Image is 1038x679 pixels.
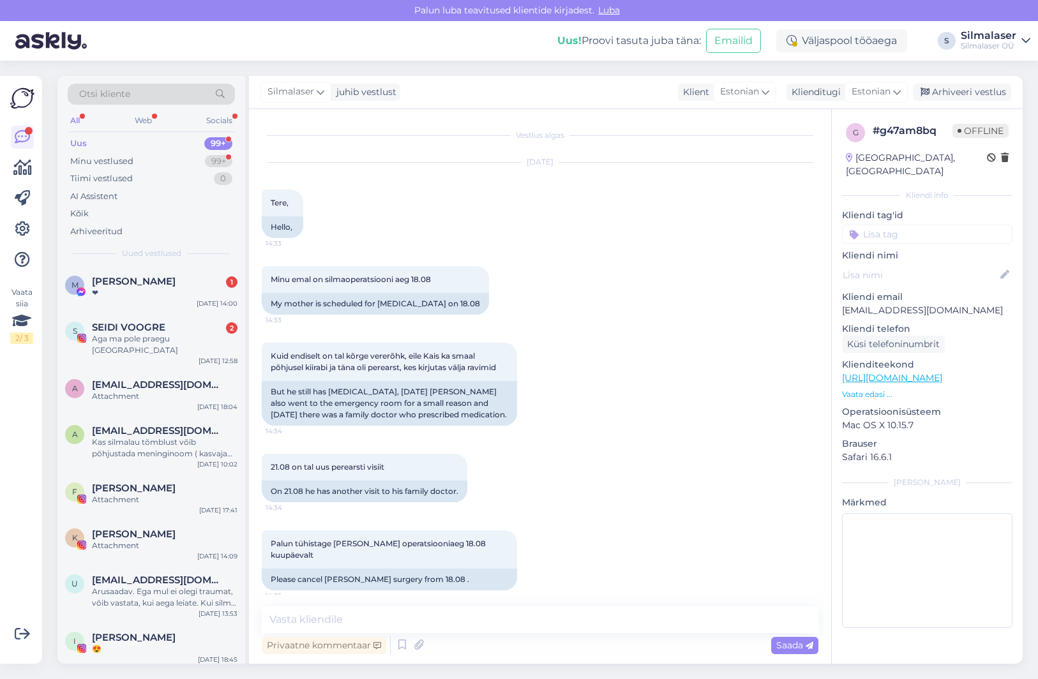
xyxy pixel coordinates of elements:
div: Uus [70,137,87,150]
div: Minu vestlused [70,155,133,168]
div: ❤ [92,287,237,299]
span: Luba [594,4,624,16]
a: [URL][DOMAIN_NAME] [842,372,942,384]
span: S [73,326,77,336]
span: 14:35 [266,591,313,601]
span: Minu emal on silmaoperatsiooni aeg 18.08 [271,274,431,284]
div: Proovi tasuta juba täna: [557,33,701,48]
div: Küsi telefoninumbrit [842,336,945,353]
div: 2 / 3 [10,332,33,344]
span: Inger V [92,632,176,643]
span: K [72,533,78,542]
span: F [72,487,77,496]
div: Silmalaser OÜ [961,41,1016,51]
div: My mother is scheduled for [MEDICAL_DATA] on 18.08 [262,293,489,315]
div: Väljaspool tööaega [776,29,907,52]
div: [DATE] 18:45 [198,655,237,664]
div: Socials [204,112,235,129]
div: Please cancel [PERSON_NAME] surgery from 18.08 . [262,569,517,590]
p: Märkmed [842,496,1012,509]
p: Vaata edasi ... [842,389,1012,400]
span: Uued vestlused [122,248,181,259]
div: [DATE] 13:53 [199,609,237,618]
p: Mac OS X 10.15.7 [842,419,1012,432]
div: All [68,112,82,129]
span: Estonian [720,85,759,99]
div: Privaatne kommentaar [262,637,386,654]
p: Brauser [842,437,1012,451]
div: Vaata siia [10,287,33,344]
div: Klienditugi [786,86,841,99]
span: Kari Viikna [92,528,176,540]
div: [DATE] 18:04 [197,402,237,412]
span: Palun tühistage [PERSON_NAME] operatsiooniaeg 18.08 kuupäevalt [271,539,488,560]
span: 21.08 on tal uus perearsti visiit [271,462,384,472]
div: Silmalaser [961,31,1016,41]
span: Offline [952,124,1009,138]
div: 99+ [204,137,232,150]
span: Tere, [271,198,289,207]
b: Uus! [557,34,582,47]
div: [GEOGRAPHIC_DATA], [GEOGRAPHIC_DATA] [846,151,987,178]
p: Safari 16.6.1 [842,451,1012,464]
span: SEIDI VOOGRE [92,322,165,333]
div: Kas silmalau tõmblust võib põhjustada meninginoom ( kasvaja silmanarvi piirkonnas)? [92,436,237,459]
p: Operatsioonisüsteem [842,405,1012,419]
p: Kliendi telefon [842,322,1012,336]
div: Web [132,112,154,129]
div: Tiimi vestlused [70,172,133,185]
span: arterin@gmail.com [92,425,225,436]
div: Attachment [92,540,237,551]
span: 14:34 [266,426,313,436]
input: Lisa tag [842,225,1012,244]
div: 0 [214,172,232,185]
span: a [72,384,78,393]
div: S [938,32,956,50]
span: u [71,579,78,588]
div: But he still has [MEDICAL_DATA], [DATE] [PERSON_NAME] also went to the emergency room for a small... [262,381,517,426]
input: Lisa nimi [843,268,998,282]
span: Estonian [852,85,891,99]
div: Kliendi info [842,190,1012,201]
div: [PERSON_NAME] [842,477,1012,488]
div: [DATE] 14:09 [197,551,237,561]
div: Attachment [92,391,237,402]
span: Frida Brit Noor [92,482,176,494]
div: Arusaadav. Ega mul ei olegi traumat, võib vastata, kui aega leiate. Kui silm jookseb vett (umbes ... [92,586,237,609]
span: Kuid endiselt on tal kõrge vererõhk, eile Kais ka smaal põhjusel kiirabi ja täna oli perearst, ke... [271,351,496,372]
span: I [73,636,76,646]
span: a [72,429,78,439]
div: [DATE] [262,156,818,168]
div: # g47am8bq [873,123,952,138]
a: SilmalaserSilmalaser OÜ [961,31,1030,51]
p: Klienditeekond [842,358,1012,371]
div: Arhiveeri vestlus [913,84,1011,101]
div: [DATE] 14:00 [197,299,237,308]
span: 14:33 [266,239,313,248]
span: g [853,128,859,137]
span: Otsi kliente [79,87,130,101]
p: Kliendi email [842,290,1012,304]
div: Klient [678,86,709,99]
div: [DATE] 17:41 [199,505,237,515]
img: Askly Logo [10,86,34,110]
span: ulvi.magi.002@mail.ee [92,574,225,586]
div: 99+ [205,155,232,168]
span: 14:34 [266,503,313,512]
div: 2 [226,322,237,334]
div: Aga ma pole praegu [GEOGRAPHIC_DATA] [92,333,237,356]
span: 14:33 [266,315,313,325]
div: [DATE] 10:02 [197,459,237,469]
div: [DATE] 12:58 [199,356,237,366]
span: Saada [776,639,813,651]
span: Silmalaser [267,85,314,99]
div: AI Assistent [70,190,117,203]
p: [EMAIL_ADDRESS][DOMAIN_NAME] [842,304,1012,317]
div: On 21.08 he has another visit to his family doctor. [262,481,467,502]
div: 1 [226,276,237,288]
div: Vestlus algas [262,130,818,141]
span: M [71,280,79,290]
p: Kliendi nimi [842,249,1012,262]
div: 😍 [92,643,237,655]
div: Attachment [92,494,237,505]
